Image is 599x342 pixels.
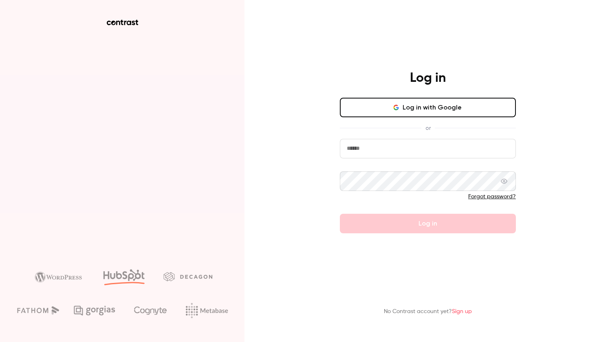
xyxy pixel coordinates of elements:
a: Sign up [452,309,472,314]
h4: Log in [410,70,446,86]
button: Log in with Google [340,98,516,117]
img: decagon [163,272,212,281]
a: Forgot password? [468,194,516,199]
p: No Contrast account yet? [384,307,472,316]
span: or [421,124,435,132]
